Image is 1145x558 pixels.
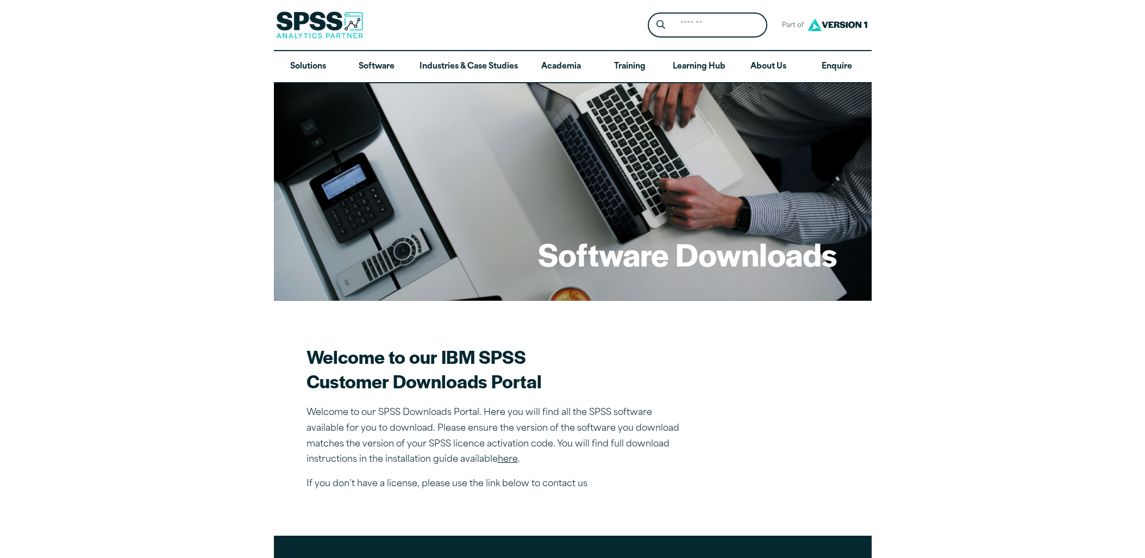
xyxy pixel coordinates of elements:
[411,51,527,83] a: Industries & Case Studies
[734,51,803,83] a: About Us
[664,51,734,83] a: Learning Hub
[648,13,767,38] form: Site Header Search Form
[527,51,595,83] a: Academia
[776,18,805,34] span: Part of
[306,405,687,468] p: Welcome to our SPSS Downloads Portal. Here you will find all the SPSS software available for you ...
[274,51,342,83] a: Solutions
[342,51,411,83] a: Software
[306,476,687,492] p: If you don’t have a license, please use the link below to contact us
[656,20,665,29] svg: Search magnifying glass icon
[274,51,872,83] nav: Desktop version of site main menu
[498,455,518,464] a: here
[595,51,664,83] a: Training
[803,51,871,83] a: Enquire
[538,233,837,275] h1: Software Downloads
[650,15,671,35] button: Search magnifying glass icon
[276,11,363,39] img: SPSS Analytics Partner
[805,15,870,35] img: Version1 Logo
[306,344,687,393] h2: Welcome to our IBM SPSS Customer Downloads Portal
